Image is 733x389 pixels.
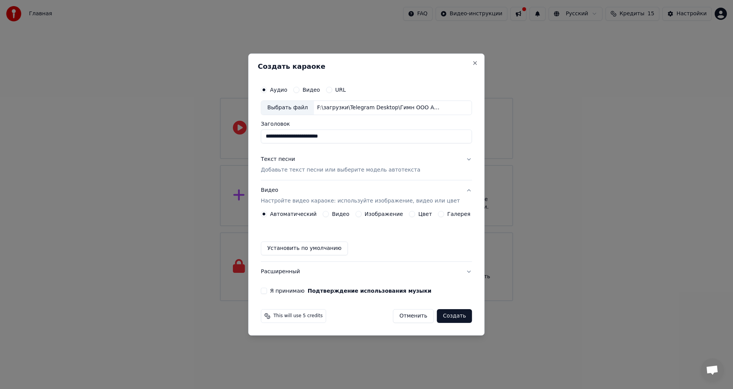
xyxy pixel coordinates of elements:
button: Текст песниДобавьте текст песни или выберите модель автотекста [261,149,472,180]
label: Цвет [418,211,432,217]
label: Видео [332,211,349,217]
h2: Создать караоке [258,63,475,70]
label: Я принимаю [270,288,431,293]
button: Я принимаю [308,288,431,293]
div: Видео [261,186,460,205]
label: Заголовок [261,121,472,126]
p: Настройте видео караоке: используйте изображение, видео или цвет [261,197,460,205]
label: URL [335,87,346,92]
div: Текст песни [261,156,295,163]
div: Выбрать файл [261,101,314,115]
button: Расширенный [261,262,472,282]
p: Добавьте текст песни или выберите модель автотекста [261,166,420,174]
span: This will use 5 credits [273,313,323,319]
button: Отменить [393,309,434,323]
button: Создать [437,309,472,323]
label: Видео [302,87,320,92]
button: Установить по умолчанию [261,242,348,255]
label: Аудио [270,87,287,92]
label: Галерея [447,211,471,217]
div: ВидеоНастройте видео караоке: используйте изображение, видео или цвет [261,211,472,261]
label: Изображение [365,211,403,217]
button: ВидеоНастройте видео караоке: используйте изображение, видео или цвет [261,180,472,211]
div: F:\загрузки\Telegram Desktop\Гимн ООО АРГОС - версия № 1.mp3 [314,104,444,112]
label: Автоматический [270,211,316,217]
